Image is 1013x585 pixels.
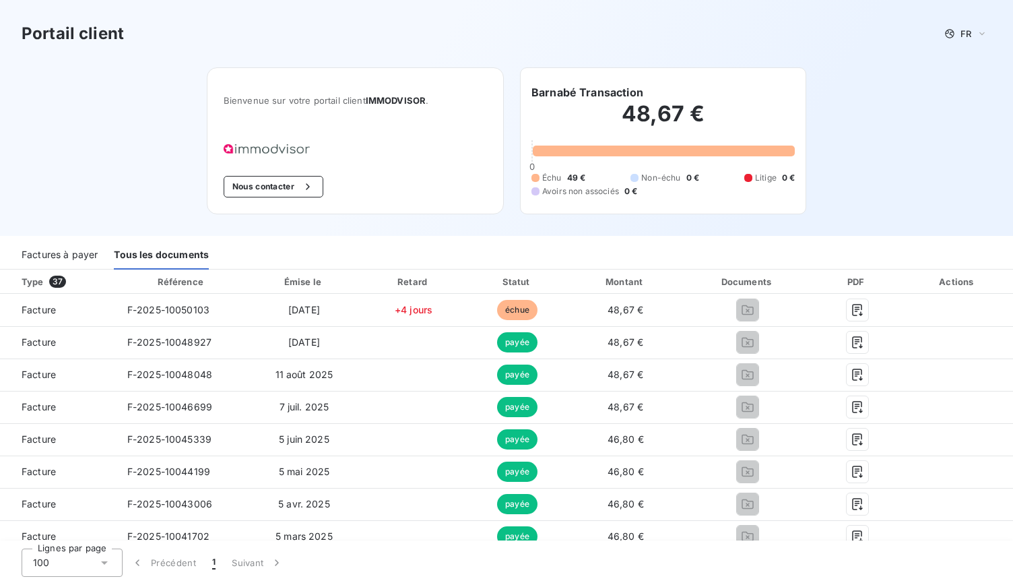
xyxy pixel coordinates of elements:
span: Facture [11,497,106,511]
span: 46,80 € [608,466,644,477]
span: payée [497,429,537,450]
span: payée [497,397,537,417]
span: F-2025-10050103 [127,304,209,315]
span: 0 [529,161,535,172]
span: F-2025-10048048 [127,369,212,380]
span: F-2025-10048927 [127,336,211,348]
div: Retard [364,275,463,288]
div: PDF [815,275,899,288]
div: Statut [469,275,566,288]
span: [DATE] [288,336,320,348]
span: Facture [11,400,106,414]
span: 37 [49,276,66,288]
span: 49 € [567,172,586,184]
span: payée [497,526,537,547]
button: Suivant [224,549,292,577]
span: [DATE] [288,304,320,315]
h2: 48,67 € [531,100,795,141]
div: Montant [571,275,680,288]
span: échue [497,300,537,320]
span: Litige [755,172,777,184]
span: 5 mai 2025 [279,466,330,477]
span: F-2025-10046699 [127,401,212,412]
div: Documents [685,275,810,288]
button: 1 [204,549,224,577]
div: Actions [905,275,1010,288]
button: Nous contacter [224,176,323,197]
span: 46,80 € [608,433,644,445]
span: 0 € [686,172,699,184]
h6: Barnabé Transaction [531,84,643,100]
span: IMMODVISOR [366,95,426,106]
span: Échu [542,172,562,184]
h3: Portail client [22,22,124,46]
span: Facture [11,368,106,381]
span: F-2025-10043006 [127,498,212,510]
span: Facture [11,303,106,317]
span: Non-échu [641,172,680,184]
span: 0 € [624,185,637,197]
span: Facture [11,530,106,543]
div: Émise le [250,275,359,288]
span: payée [497,462,537,482]
span: F-2025-10041702 [127,530,209,542]
span: 46,80 € [608,498,644,510]
img: Company logo [224,144,310,154]
span: 5 avr. 2025 [278,498,330,510]
span: 0 € [782,172,795,184]
span: Facture [11,336,106,349]
span: Facture [11,465,106,479]
div: Tous les documents [114,241,209,270]
span: +4 jours [395,304,432,315]
span: Avoirs non associés [542,185,619,197]
span: payée [497,365,537,385]
span: F-2025-10044199 [127,466,210,477]
span: 11 août 2025 [275,369,333,380]
span: 48,67 € [608,401,643,412]
span: F-2025-10045339 [127,433,211,445]
span: 100 [33,556,49,569]
span: 48,67 € [608,369,643,380]
span: FR [960,28,971,39]
span: 5 mars 2025 [275,530,333,542]
div: Référence [158,276,203,287]
span: 7 juil. 2025 [280,401,329,412]
div: Type [13,275,114,288]
span: Facture [11,433,106,446]
span: 48,67 € [608,336,643,348]
span: payée [497,494,537,514]
span: 48,67 € [608,304,643,315]
span: payée [497,332,537,352]
span: 5 juin 2025 [279,433,329,445]
span: Bienvenue sur votre portail client . [224,95,487,106]
button: Précédent [123,549,204,577]
div: Factures à payer [22,241,98,270]
span: 1 [212,556,216,569]
span: 46,80 € [608,530,644,542]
